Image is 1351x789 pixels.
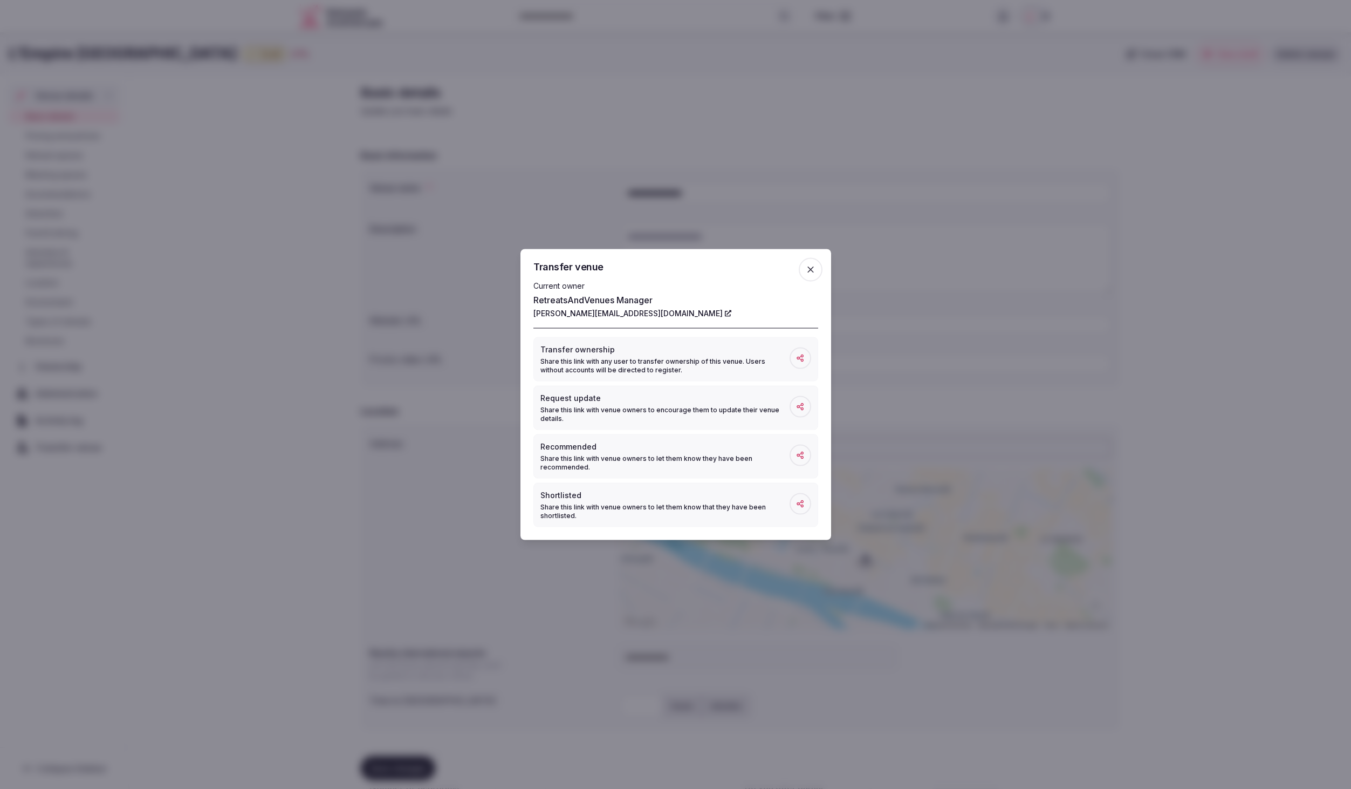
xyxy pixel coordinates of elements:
[540,406,790,423] p: Share this link with venue owners to encourage them to update their venue details.
[533,281,818,291] p: Current owner
[540,490,790,501] p: Shortlisted
[540,441,790,452] p: Recommended
[540,344,790,355] p: Transfer ownership
[533,386,818,430] button: Request updateShare this link with venue owners to encourage them to update their venue details.
[540,503,790,520] p: Share this link with venue owners to let them know that they have been shortlisted.
[533,434,818,479] button: RecommendedShare this link with venue owners to let them know they have been recommended.
[533,308,731,319] a: [PERSON_NAME][EMAIL_ADDRESS][DOMAIN_NAME]
[533,294,818,307] p: RetreatsAndVenues Manager
[540,357,790,375] p: Share this link with any user to transfer ownership of this venue. Users without accounts will be...
[540,454,790,472] p: Share this link with venue owners to let them know they have been recommended.
[533,483,818,527] button: ShortlistedShare this link with venue owners to let them know that they have been shortlisted.
[533,337,818,382] button: Transfer ownershipShare this link with any user to transfer ownership of this venue. Users withou...
[540,393,790,404] p: Request update
[533,262,818,272] h2: Transfer venue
